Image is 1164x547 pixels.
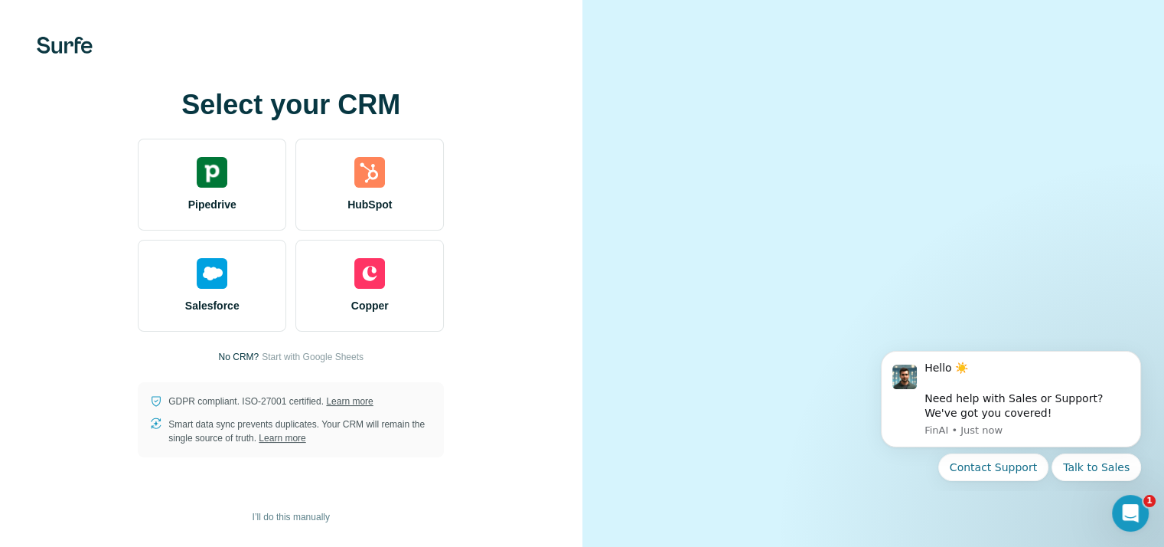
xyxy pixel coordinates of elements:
[1112,495,1149,532] iframe: Intercom live chat
[197,258,227,289] img: salesforce's logo
[242,506,341,529] button: I’ll do this manually
[354,258,385,289] img: copper's logo
[219,350,259,364] p: No CRM?
[188,197,236,212] span: Pipedrive
[259,433,305,444] a: Learn more
[1143,495,1156,507] span: 1
[858,338,1164,490] iframe: Intercom notifications message
[351,298,389,313] span: Copper
[326,396,373,407] a: Learn more
[262,350,364,364] button: Start with Google Sheets
[37,37,93,54] img: Surfe's logo
[253,510,330,524] span: I’ll do this manually
[168,418,432,445] p: Smart data sync prevents duplicates. Your CRM will remain the single source of truth.
[354,157,385,188] img: hubspot's logo
[138,90,444,120] h1: Select your CRM
[347,197,392,212] span: HubSpot
[168,395,373,408] p: GDPR compliant. ISO-27001 certified.
[185,298,240,313] span: Salesforce
[197,157,227,188] img: pipedrive's logo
